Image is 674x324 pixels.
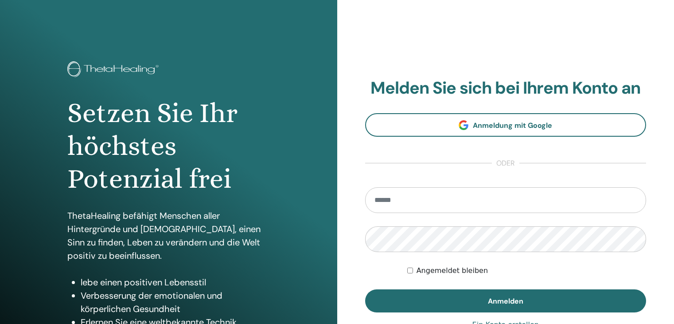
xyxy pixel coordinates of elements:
[365,78,647,99] h2: Melden Sie sich bei Ihrem Konto an
[67,209,270,262] p: ThetaHealing befähigt Menschen aller Hintergründe und [DEMOGRAPHIC_DATA], einen Sinn zu finden, L...
[365,289,647,312] button: Anmelden
[473,121,552,130] span: Anmeldung mit Google
[488,296,523,306] span: Anmelden
[407,265,646,276] div: Keep me authenticated indefinitely or until I manually logout
[81,289,270,316] li: Verbesserung der emotionalen und körperlichen Gesundheit
[492,158,519,169] span: oder
[417,265,488,276] label: Angemeldet bleiben
[67,97,270,196] h1: Setzen Sie Ihr höchstes Potenzial frei
[365,113,647,137] a: Anmeldung mit Google
[81,276,270,289] li: lebe einen positiven Lebensstil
